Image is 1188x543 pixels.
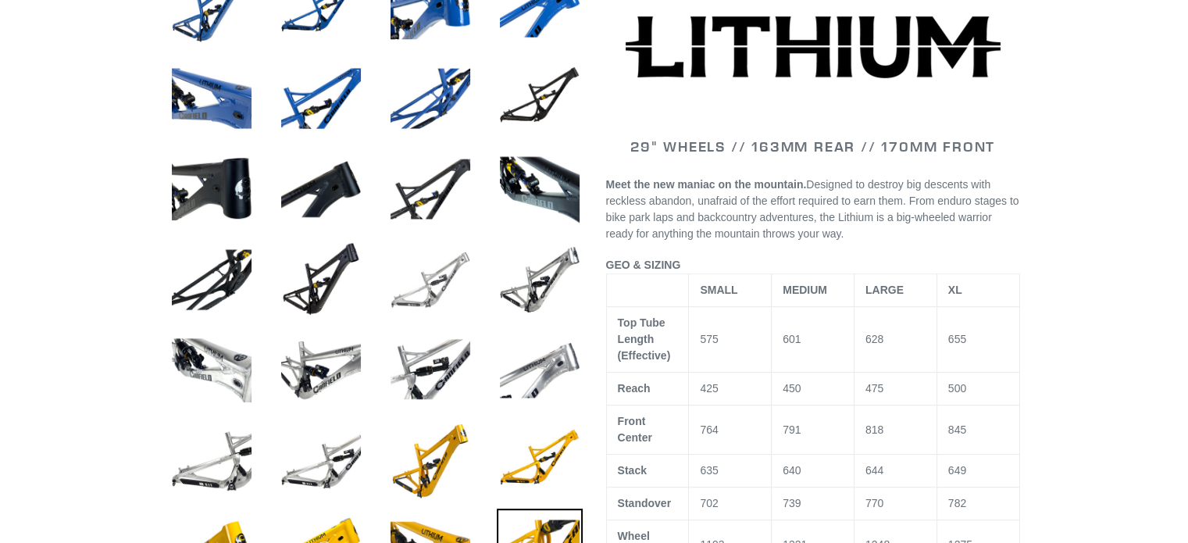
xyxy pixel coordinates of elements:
[948,284,962,296] span: XL
[387,146,473,232] img: Load image into Gallery viewer, LITHIUM - Frameset
[700,284,737,296] span: SMALL
[169,55,255,141] img: Load image into Gallery viewer, LITHIUM - Frameset
[689,405,772,455] td: 764
[689,307,772,373] td: 575
[783,497,801,509] span: 739
[936,307,1019,373] td: 655
[169,146,255,232] img: Load image into Gallery viewer, LITHIUM - Frameset
[772,405,854,455] td: 791
[865,284,904,296] span: LARGE
[606,259,681,271] span: GEO & SIZING
[689,455,772,488] td: 635
[278,327,364,413] img: Load image into Gallery viewer, LITHIUM - Frameset
[854,405,936,455] td: 818
[854,455,936,488] td: 644
[626,16,1001,78] img: Lithium-Logo_480x480.png
[854,488,936,520] td: 770
[618,464,647,477] span: Stack
[689,373,772,405] td: 425
[618,415,652,444] span: Front Center
[772,307,854,373] td: 601
[387,55,473,141] img: Load image into Gallery viewer, LITHIUM - Frameset
[689,488,772,520] td: 702
[278,55,364,141] img: Load image into Gallery viewer, LITHIUM - Frameset
[783,284,827,296] span: MEDIUM
[618,497,671,509] span: Standover
[278,418,364,504] img: Load image into Gallery viewer, LITHIUM - Frameset
[497,418,583,504] img: Load image into Gallery viewer, LITHIUM - Frameset
[278,146,364,232] img: Load image into Gallery viewer, LITHIUM - Frameset
[936,405,1019,455] td: 845
[169,418,255,504] img: Load image into Gallery viewer, LITHIUM - Frameset
[630,138,995,155] span: 29" WHEELS // 163mm REAR // 170mm FRONT
[387,418,473,504] img: Load image into Gallery viewer, LITHIUM - Frameset
[854,373,936,405] td: 475
[618,382,651,395] span: Reach
[772,373,854,405] td: 450
[854,307,936,373] td: 628
[169,237,255,323] img: Load image into Gallery viewer, LITHIUM - Frameset
[169,327,255,413] img: Load image into Gallery viewer, LITHIUM - Frameset
[936,488,1019,520] td: 782
[606,178,1019,240] span: Designed to destroy big descents with reckless abandon, unafraid of the effort required to earn t...
[278,237,364,323] img: Load image into Gallery viewer, LITHIUM - Frameset
[840,227,844,240] span: .
[618,316,671,362] span: Top Tube Length (Effective)
[606,178,807,191] b: Meet the new maniac on the mountain.
[387,237,473,323] img: Load image into Gallery viewer, LITHIUM - Frameset
[387,327,473,413] img: Load image into Gallery viewer, LITHIUM - Frameset
[936,455,1019,488] td: 649
[497,327,583,413] img: Load image into Gallery viewer, LITHIUM - Frameset
[497,55,583,141] img: Load image into Gallery viewer, LITHIUM - Frameset
[497,146,583,232] img: Load image into Gallery viewer, LITHIUM - Frameset
[606,195,1019,240] span: From enduro stages to bike park laps and backcountry adventures, the Lithium is a big-wheeled war...
[772,455,854,488] td: 640
[936,373,1019,405] td: 500
[497,237,583,323] img: Load image into Gallery viewer, LITHIUM - Frameset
